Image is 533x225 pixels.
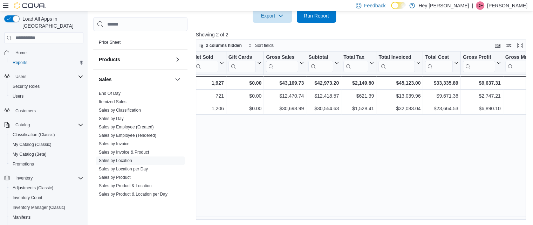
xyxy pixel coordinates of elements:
[13,121,33,129] button: Catalog
[99,183,152,189] span: Sales by Product & Location
[13,121,83,129] span: Catalog
[425,79,458,87] div: $33,335.89
[477,1,483,10] span: DF
[173,55,182,64] button: Products
[93,89,187,210] div: Sales
[1,120,86,130] button: Catalog
[493,41,502,50] button: Keyboard shortcuts
[10,150,83,159] span: My Catalog (Beta)
[7,183,86,193] button: Adjustments (Classic)
[7,193,86,203] button: Inventory Count
[10,213,33,222] a: Manifests
[10,150,49,159] a: My Catalog (Beta)
[193,79,224,87] div: 1,927
[99,116,124,121] span: Sales by Day
[99,158,132,163] a: Sales by Location
[99,99,127,105] span: Itemized Sales
[266,79,304,87] div: $43,169.73
[13,49,29,57] a: Home
[10,184,56,192] a: Adjustments (Classic)
[13,72,29,81] button: Users
[15,175,33,181] span: Inventory
[173,75,182,84] button: Sales
[93,38,187,49] div: Pricing
[10,92,26,100] a: Users
[7,91,86,101] button: Users
[7,159,86,169] button: Promotions
[10,58,83,67] span: Reports
[505,41,513,50] button: Display options
[1,173,86,183] button: Inventory
[13,60,27,65] span: Reports
[99,116,124,121] a: Sales by Day
[13,142,52,147] span: My Catalog (Classic)
[99,141,129,146] a: Sales by Invoice
[378,79,421,87] div: $45,123.00
[228,79,261,87] div: $0.00
[20,15,83,29] span: Load All Apps in [GEOGRAPHIC_DATA]
[13,205,65,210] span: Inventory Manager (Classic)
[1,72,86,82] button: Users
[13,185,53,191] span: Adjustments (Classic)
[13,132,55,138] span: Classification (Classic)
[7,130,86,140] button: Classification (Classic)
[253,9,292,23] button: Export
[13,195,42,201] span: Inventory Count
[99,125,154,129] a: Sales by Employee (Created)
[391,2,406,9] input: Dark Mode
[99,91,121,96] a: End Of Day
[13,93,23,99] span: Users
[7,212,86,222] button: Manifests
[10,140,54,149] a: My Catalog (Classic)
[15,108,36,114] span: Customers
[99,141,129,147] span: Sales by Invoice
[10,213,83,222] span: Manifests
[13,215,30,220] span: Manifests
[7,203,86,212] button: Inventory Manager (Classic)
[7,58,86,68] button: Reports
[99,56,172,63] button: Products
[308,79,339,87] div: $42,973.20
[487,1,527,10] p: [PERSON_NAME]
[7,82,86,91] button: Security Roles
[13,174,35,182] button: Inventory
[10,131,83,139] span: Classification (Classic)
[99,158,132,163] span: Sales by Location
[10,160,83,168] span: Promotions
[99,200,146,205] span: Sales by Product per Day
[13,106,83,115] span: Customers
[99,191,168,197] span: Sales by Product & Location per Day
[99,76,112,83] h3: Sales
[99,133,156,138] a: Sales by Employee (Tendered)
[10,58,30,67] a: Reports
[10,82,83,91] span: Security Roles
[196,31,529,38] p: Showing 2 of 2
[99,175,131,180] span: Sales by Product
[99,76,172,83] button: Sales
[463,79,501,87] div: $9,637.31
[196,41,245,50] button: 2 columns hidden
[99,124,154,130] span: Sales by Employee (Created)
[99,150,149,155] a: Sales by Invoice & Product
[13,161,34,167] span: Promotions
[10,131,58,139] a: Classification (Classic)
[10,194,83,202] span: Inventory Count
[10,184,83,192] span: Adjustments (Classic)
[15,122,30,128] span: Catalog
[206,43,242,48] span: 2 columns hidden
[99,166,148,172] span: Sales by Location per Day
[14,2,46,9] img: Cova
[343,79,374,87] div: $2,149.80
[15,74,26,79] span: Users
[476,1,484,10] div: Dawna Fuller
[15,50,27,56] span: Home
[13,174,83,182] span: Inventory
[13,107,39,115] a: Customers
[418,1,469,10] p: Hey [PERSON_NAME]
[10,82,42,91] a: Security Roles
[257,9,288,23] span: Export
[99,108,141,113] a: Sales by Classification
